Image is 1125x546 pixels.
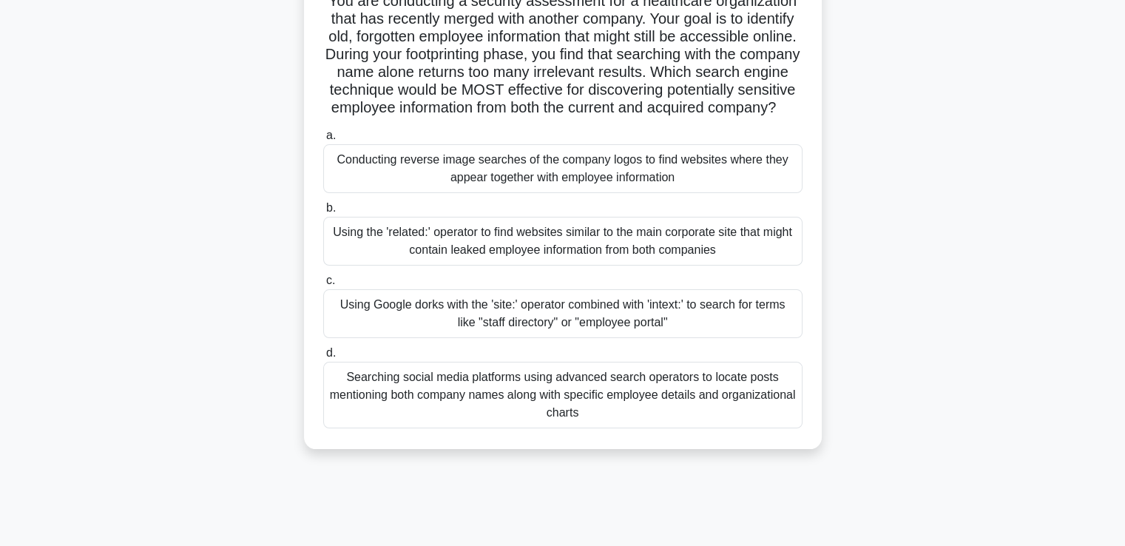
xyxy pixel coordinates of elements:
div: Conducting reverse image searches of the company logos to find websites where they appear togethe... [323,144,803,193]
div: Using the 'related:' operator to find websites similar to the main corporate site that might cont... [323,217,803,266]
div: Using Google dorks with the 'site:' operator combined with 'intext:' to search for terms like "st... [323,289,803,338]
span: d. [326,346,336,359]
span: a. [326,129,336,141]
span: c. [326,274,335,286]
div: Searching social media platforms using advanced search operators to locate posts mentioning both ... [323,362,803,428]
span: b. [326,201,336,214]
